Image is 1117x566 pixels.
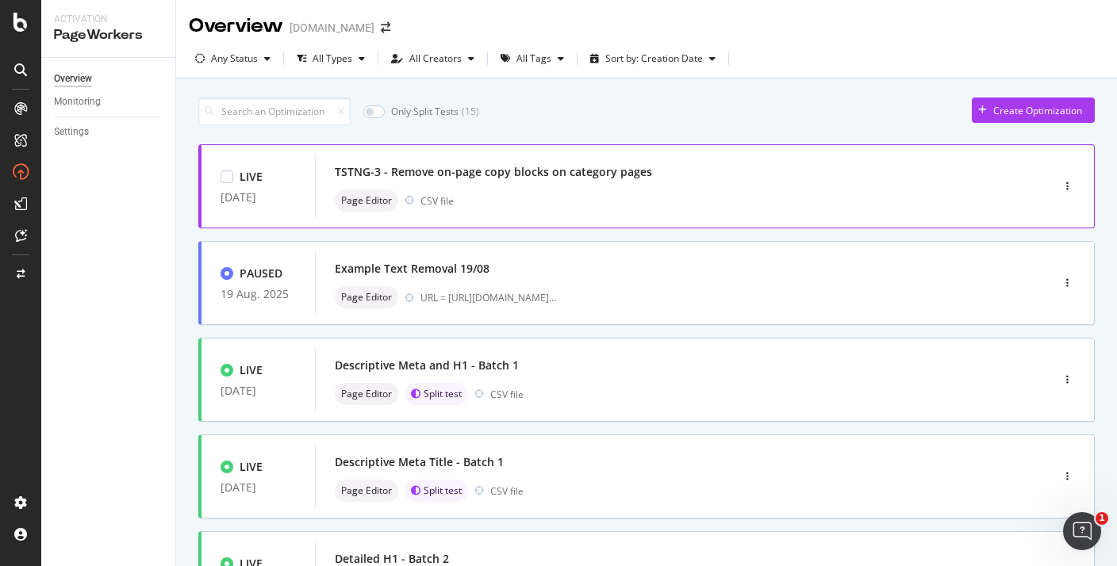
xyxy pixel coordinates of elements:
[391,105,459,118] div: Only Split Tests
[409,54,462,63] div: All Creators
[549,291,556,304] span: ...
[335,383,398,405] div: neutral label
[221,384,296,397] div: [DATE]
[54,124,164,140] a: Settings
[240,266,282,281] div: PAUSED
[420,291,556,304] div: URL = [URL][DOMAIN_NAME]
[584,46,722,71] button: Sort by: Creation Date
[189,46,277,71] button: Any Status
[335,189,398,212] div: neutral label
[385,46,481,71] button: All Creators
[221,191,296,204] div: [DATE]
[341,293,392,302] span: Page Editor
[221,481,296,494] div: [DATE]
[1096,512,1108,525] span: 1
[605,54,703,63] div: Sort by: Creation Date
[341,486,392,495] span: Page Editor
[516,54,551,63] div: All Tags
[240,362,263,378] div: LIVE
[54,71,92,87] div: Overview
[189,13,283,40] div: Overview
[54,71,164,87] a: Overview
[335,261,489,277] div: Example Text Removal 19/08
[462,105,479,118] div: ( 15 )
[54,124,89,140] div: Settings
[54,94,164,110] a: Monitoring
[490,388,524,401] div: CSV file
[221,288,296,300] div: 19 Aug. 2025
[335,454,504,470] div: Descriptive Meta Title - Batch 1
[240,459,263,475] div: LIVE
[490,484,524,498] div: CSV file
[424,389,462,399] span: Split test
[405,480,468,502] div: brand label
[211,54,258,63] div: Any Status
[420,194,454,208] div: CSV file
[54,13,163,26] div: Activation
[494,46,570,71] button: All Tags
[240,169,263,185] div: LIVE
[335,164,652,180] div: TSTNG-3 - Remove on-page copy blocks on category pages
[381,22,390,33] div: arrow-right-arrow-left
[335,480,398,502] div: neutral label
[993,104,1082,117] div: Create Optimization
[54,26,163,44] div: PageWorkers
[341,196,392,205] span: Page Editor
[290,46,371,71] button: All Types
[54,94,101,110] div: Monitoring
[290,20,374,36] div: [DOMAIN_NAME]
[313,54,352,63] div: All Types
[335,358,519,373] div: Descriptive Meta and H1 - Batch 1
[335,286,398,308] div: neutral label
[341,389,392,399] span: Page Editor
[972,98,1095,123] button: Create Optimization
[405,383,468,405] div: brand label
[198,98,351,125] input: Search an Optimization
[1063,512,1101,550] iframe: Intercom live chat
[424,486,462,495] span: Split test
